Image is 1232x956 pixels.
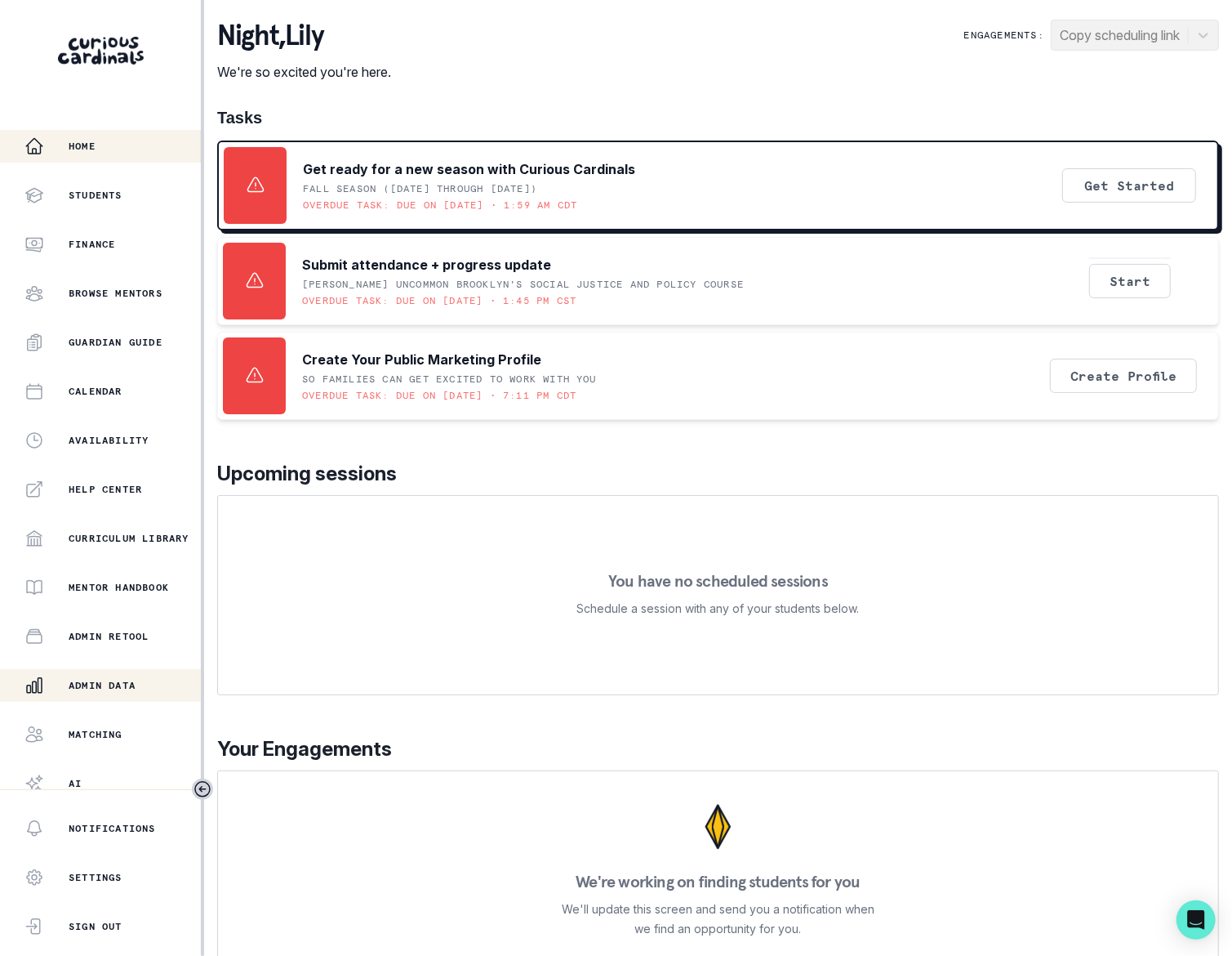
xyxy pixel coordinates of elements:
img: Curious Cardinals Logo [58,37,144,65]
div: Open Intercom Messenger [1176,900,1216,940]
p: Admin Data [69,679,136,692]
p: Curriculum Library [69,532,189,545]
p: Sign Out [69,920,122,933]
p: We'll update this screen and send you a notification when we find an opportunity for you. [562,900,875,939]
p: [PERSON_NAME] UNCOMMON Brooklyn's Social Justice and Policy Course [302,278,744,291]
p: Admin Retool [69,630,149,643]
p: Help Center [69,483,142,496]
button: Create Profile [1050,359,1197,393]
p: Overdue task: Due on [DATE] • 1:59 AM CDT [303,199,577,212]
button: Toggle sidebar [192,779,213,800]
p: night , Lily [217,20,391,52]
button: Get Started [1062,168,1196,203]
p: Finance [69,238,115,251]
p: Matching [69,728,122,741]
h1: Tasks [217,108,1219,127]
p: Students [69,189,122,202]
p: AI [69,777,82,790]
p: Upcoming sessions [217,459,1219,489]
p: Availability [69,434,149,447]
p: Submit attendance + progress update [302,255,551,275]
p: SO FAMILIES CAN GET EXCITED TO WORK WITH YOU [302,373,597,386]
p: Fall Season ([DATE] through [DATE]) [303,182,537,195]
p: Browse Mentors [69,287,162,300]
p: Get ready for a new season with Curious Cardinals [303,159,635,179]
p: Notifications [69,822,156,835]
p: We're so excited you're here. [217,62,391,82]
p: Schedule a session with any of your students below. [577,599,860,619]
p: Home [69,140,96,153]
p: Guardian Guide [69,336,162,349]
p: Create Your Public Marketing Profile [302,350,541,369]
p: Overdue task: Due on [DATE] • 1:45 PM CST [302,294,576,307]
p: You have no scheduled sessions [608,573,828,589]
p: Your Engagements [217,735,1219,764]
p: Settings [69,871,122,884]
p: Calendar [69,385,122,398]
p: Engagements: [964,29,1044,42]
p: Mentor Handbook [69,581,169,594]
p: Overdue task: Due on [DATE] • 7:11 PM CDT [302,389,576,402]
p: We're working on finding students for you [576,873,860,890]
button: Start [1089,264,1171,298]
